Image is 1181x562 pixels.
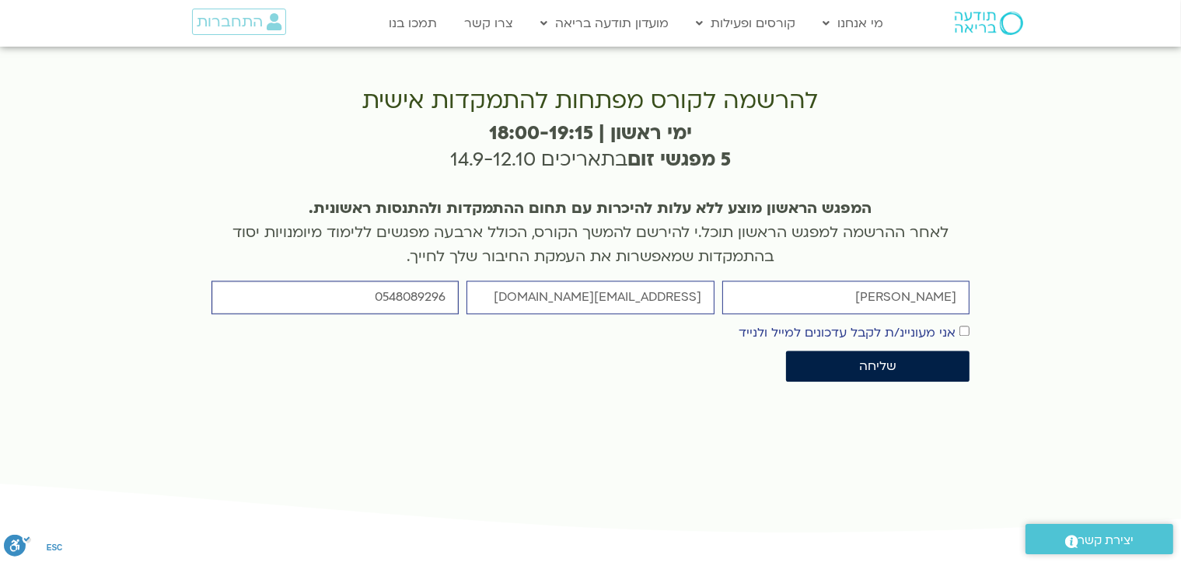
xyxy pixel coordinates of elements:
[955,12,1023,35] img: תודעה בריאה
[1078,530,1134,551] span: יצירת קשר
[689,9,804,38] a: קורסים ופעילות
[197,13,263,30] span: התחברות
[466,281,714,314] input: אימייל
[627,147,731,173] strong: 5 מפגשי זום
[211,120,970,173] h3: בתאריכים 14.9-12.10
[533,9,677,38] a: מועדון תודעה בריאה
[722,281,970,314] input: שם פרטי
[786,351,970,382] button: שליחה
[456,9,521,38] a: צרו קשר
[211,197,970,268] p: לאחר ההרשמה למפגש הראשון תוכל.י להירשם להמשך הקורס, הכולל ארבעה מפגשים ללימוד מיומנויות יסוד בהתמ...
[211,281,970,389] form: טופס חדש
[816,9,892,38] a: מי אנחנו
[192,9,286,35] a: התחברות
[381,9,445,38] a: תמכו בנו
[211,281,459,314] input: מותר להשתמש רק במספרים ותווי טלפון (#, -, *, וכו').
[859,359,896,373] span: שליחה
[1026,524,1173,554] a: יצירת קשר
[489,120,692,146] b: ימי ראשון | 18:00-19:15
[739,324,956,341] label: אני מעוניינ/ת לקבל עדכונים למייל ולנייד
[211,88,970,114] h3: להרשמה לקורס מפתחות להתמקדות אישית
[309,198,872,218] b: המפגש הראשון מוצע ללא עלות להיכרות עם תחום ההתמקדות ולהתנסות ראשונית.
